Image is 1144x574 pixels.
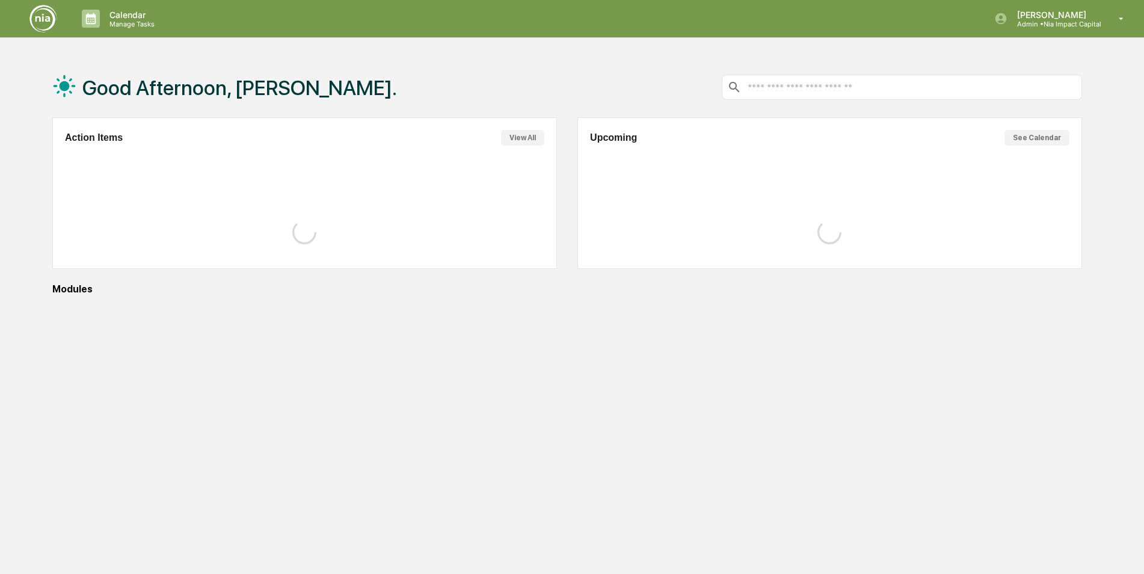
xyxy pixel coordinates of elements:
img: logo [29,4,58,33]
p: [PERSON_NAME] [1007,10,1101,20]
p: Admin • Nia Impact Capital [1007,20,1101,28]
div: Modules [52,283,1082,295]
button: See Calendar [1004,130,1069,146]
p: Calendar [100,10,161,20]
button: View All [501,130,544,146]
h2: Action Items [65,132,123,143]
p: Manage Tasks [100,20,161,28]
h1: Good Afternoon, [PERSON_NAME]. [82,76,397,100]
h2: Upcoming [590,132,637,143]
